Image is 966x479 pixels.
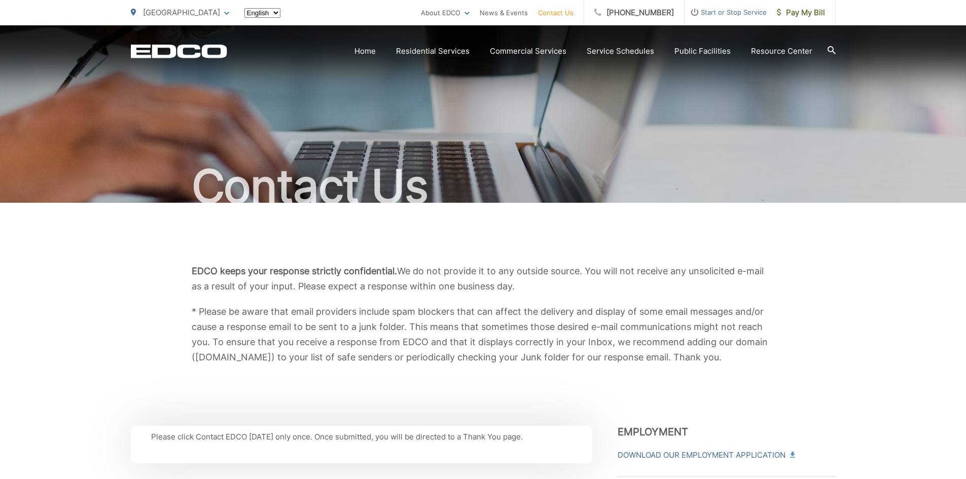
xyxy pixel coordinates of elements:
a: News & Events [480,7,528,19]
select: Select a language [244,8,280,18]
a: EDCD logo. Return to the homepage. [131,44,227,58]
p: We do not provide it to any outside source. You will not receive any unsolicited e-mail as a resu... [192,264,775,294]
h3: Employment [618,426,836,438]
a: About EDCO [421,7,470,19]
p: Please click Contact EDCO [DATE] only once. Once submitted, you will be directed to a Thank You p... [151,431,572,443]
h1: Contact Us [131,161,836,212]
a: Resource Center [751,45,812,57]
p: * Please be aware that email providers include spam blockers that can affect the delivery and dis... [192,304,775,365]
a: Service Schedules [587,45,654,57]
a: Commercial Services [490,45,566,57]
b: EDCO keeps your response strictly confidential. [192,266,397,276]
a: Residential Services [396,45,470,57]
a: Contact Us [538,7,574,19]
span: [GEOGRAPHIC_DATA] [143,8,220,17]
span: Pay My Bill [777,7,825,19]
a: Public Facilities [674,45,731,57]
a: Download Our Employment Application [618,449,794,461]
a: Home [354,45,376,57]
